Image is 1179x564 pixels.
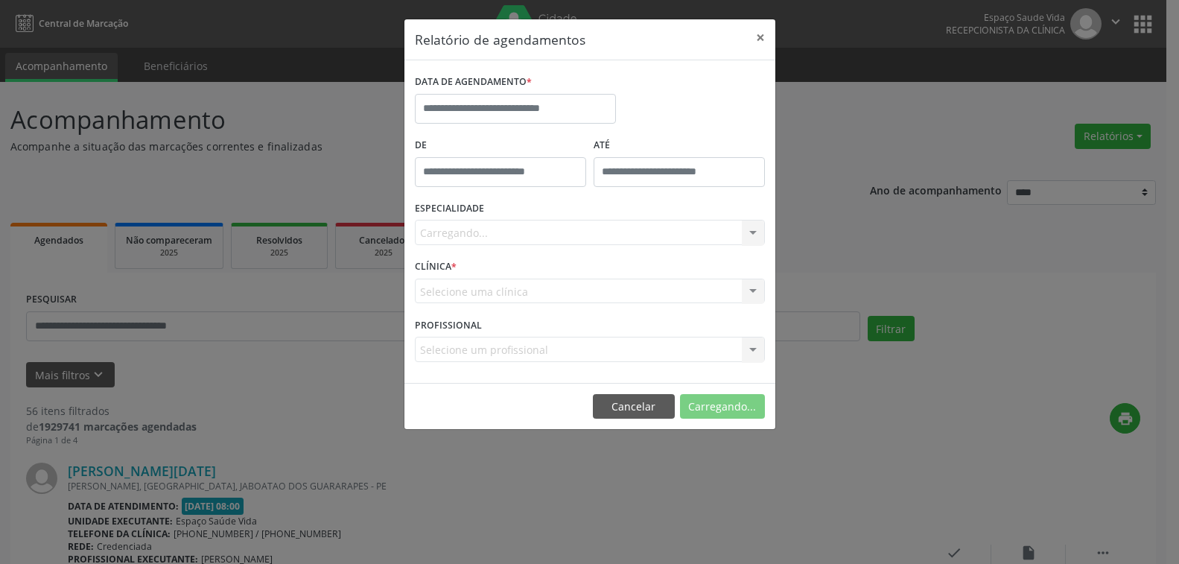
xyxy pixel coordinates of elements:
label: DATA DE AGENDAMENTO [415,71,532,94]
label: ESPECIALIDADE [415,197,484,221]
label: CLÍNICA [415,256,457,279]
label: ATÉ [594,134,765,157]
label: PROFISSIONAL [415,314,482,337]
button: Cancelar [593,394,675,419]
h5: Relatório de agendamentos [415,30,585,49]
button: Close [746,19,775,56]
button: Carregando... [680,394,765,419]
label: De [415,134,586,157]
